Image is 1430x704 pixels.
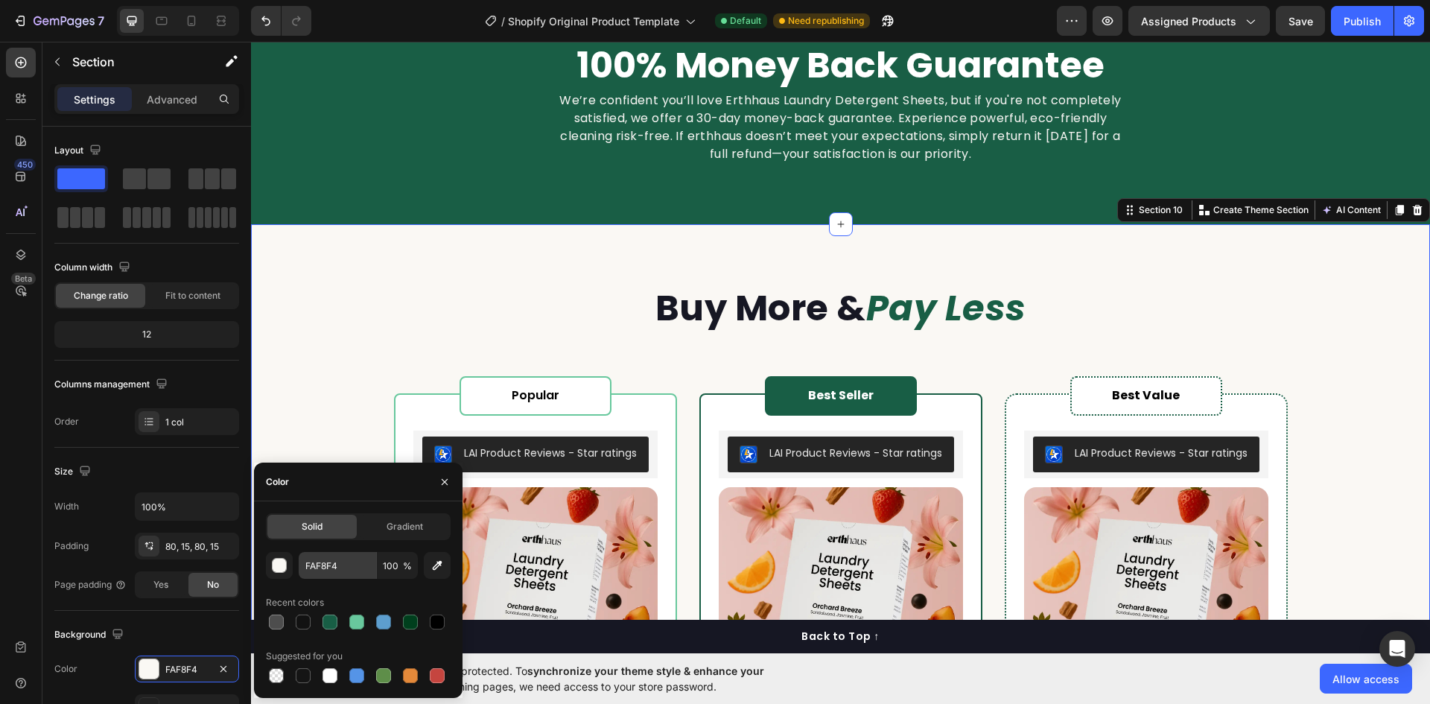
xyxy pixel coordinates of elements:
h3: Popular [210,345,359,364]
div: Back to Top ↑ [550,587,629,603]
p: We’re confident you’ll love Erthhaus Laundry Detergent Sheets, but if you're not completely satis... [305,50,875,121]
div: LAI Product Reviews - Star ratings [213,404,386,419]
div: Background [54,625,127,645]
span: Your page is password protected. To when designing pages, we need access to your store password. [346,663,822,694]
div: Color [54,662,77,676]
div: 12 [57,324,236,345]
div: Padding [54,539,89,553]
p: Advanced [147,92,197,107]
img: LaiProductReviews.png [183,404,201,422]
img: LaiProductReviews.png [489,404,506,422]
span: No [207,578,219,592]
div: FAF8F4 [165,663,209,676]
button: 7 [6,6,111,36]
div: Size [54,462,94,482]
div: Columns management [54,375,171,395]
button: Assigned Products [1128,6,1270,36]
span: Save [1288,15,1313,28]
span: Allow access [1332,671,1399,687]
p: 7 [98,12,104,30]
button: LAI Product Reviews - Star ratings [782,395,1008,431]
div: Page padding [54,578,127,592]
div: Suggested for you [266,650,343,663]
div: Color [266,475,289,489]
div: 450 [14,159,36,171]
span: / [501,13,505,29]
span: synchronize your theme style & enhance your experience [346,665,764,693]
button: LAI Product Reviews - Star ratings [171,395,398,431]
p: Create Theme Section [962,162,1058,175]
div: Recent colors [266,596,324,609]
strong: buy more & [404,241,615,291]
strong: Best Seller [557,345,623,362]
iframe: Design area [251,42,1430,653]
input: Auto [136,493,238,520]
p: Settings [74,92,115,107]
strong: pay less [615,241,775,291]
span: Fit to content [165,289,220,302]
div: Undo/Redo [251,6,311,36]
span: Default [730,14,761,28]
input: Eg: FFFFFF [299,552,376,579]
div: Layout [54,141,104,161]
span: Shopify Original Product Template [508,13,679,29]
span: Need republishing [788,14,864,28]
div: Beta [11,273,36,285]
span: Gradient [387,520,423,533]
button: LAI Product Reviews - Star ratings [477,395,703,431]
div: Column width [54,258,133,278]
img: LaiProductReviews.png [794,404,812,422]
div: Publish [1344,13,1381,29]
div: Width [54,500,79,513]
div: LAI Product Reviews - Star ratings [824,404,997,419]
span: Yes [153,578,168,592]
button: Save [1276,6,1325,36]
p: Section [72,53,194,71]
button: Publish [1331,6,1394,36]
div: LAI Product Reviews - Star ratings [518,404,691,419]
div: Order [54,415,79,428]
button: Allow access [1320,664,1412,694]
button: AI Content [1067,159,1133,177]
div: Section 10 [885,162,935,175]
div: 1 col [165,416,235,429]
span: % [403,559,412,573]
span: Change ratio [74,289,128,302]
span: Solid [302,520,322,533]
span: Assigned Products [1141,13,1236,29]
div: 80, 15, 80, 15 [165,540,235,554]
div: Open Intercom Messenger [1379,631,1415,667]
strong: Best Value [861,345,929,362]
